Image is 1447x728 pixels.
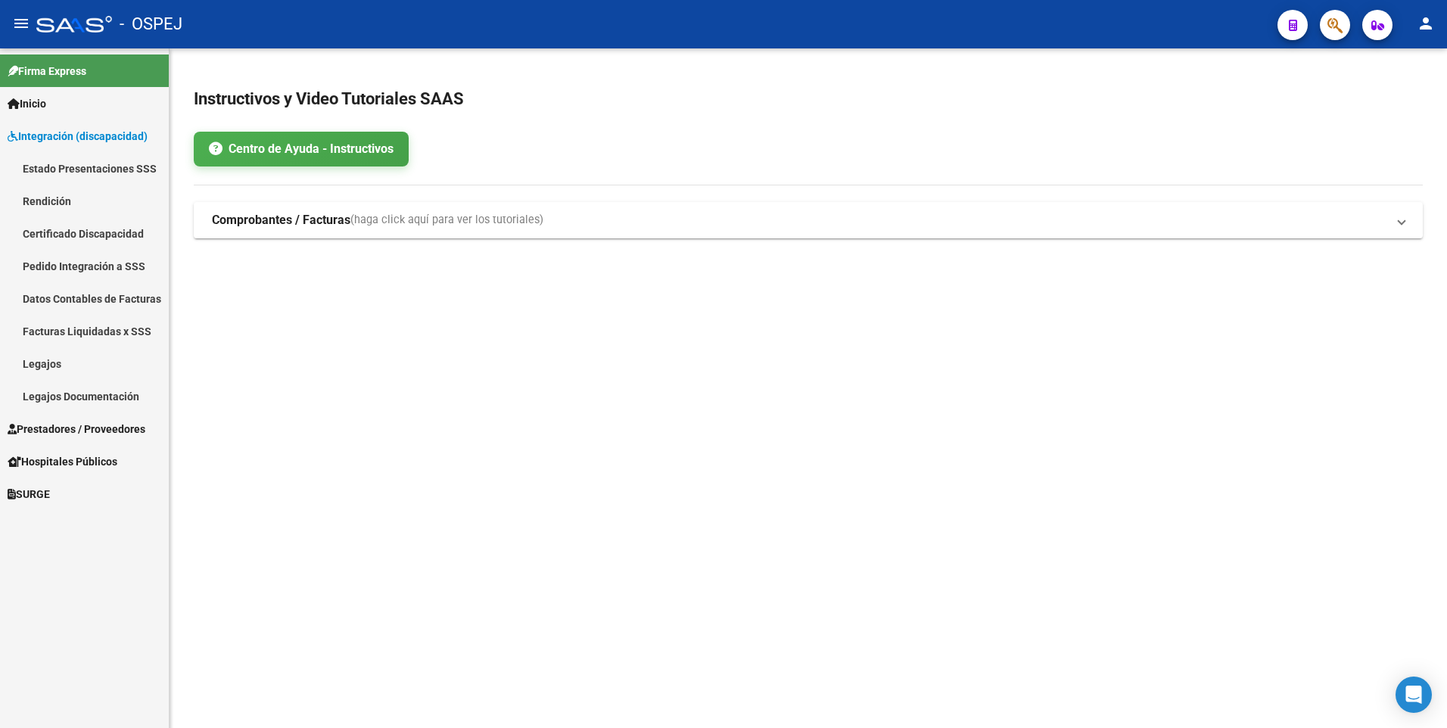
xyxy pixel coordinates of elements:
span: Prestadores / Proveedores [8,421,145,437]
h2: Instructivos y Video Tutoriales SAAS [194,85,1423,114]
span: (haga click aquí para ver los tutoriales) [350,212,543,229]
span: Firma Express [8,63,86,79]
span: Integración (discapacidad) [8,128,148,145]
span: Inicio [8,95,46,112]
span: SURGE [8,486,50,502]
span: Hospitales Públicos [8,453,117,470]
a: Centro de Ayuda - Instructivos [194,132,409,166]
mat-icon: menu [12,14,30,33]
mat-expansion-panel-header: Comprobantes / Facturas(haga click aquí para ver los tutoriales) [194,202,1423,238]
div: Open Intercom Messenger [1396,677,1432,713]
span: - OSPEJ [120,8,182,41]
strong: Comprobantes / Facturas [212,212,350,229]
mat-icon: person [1417,14,1435,33]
